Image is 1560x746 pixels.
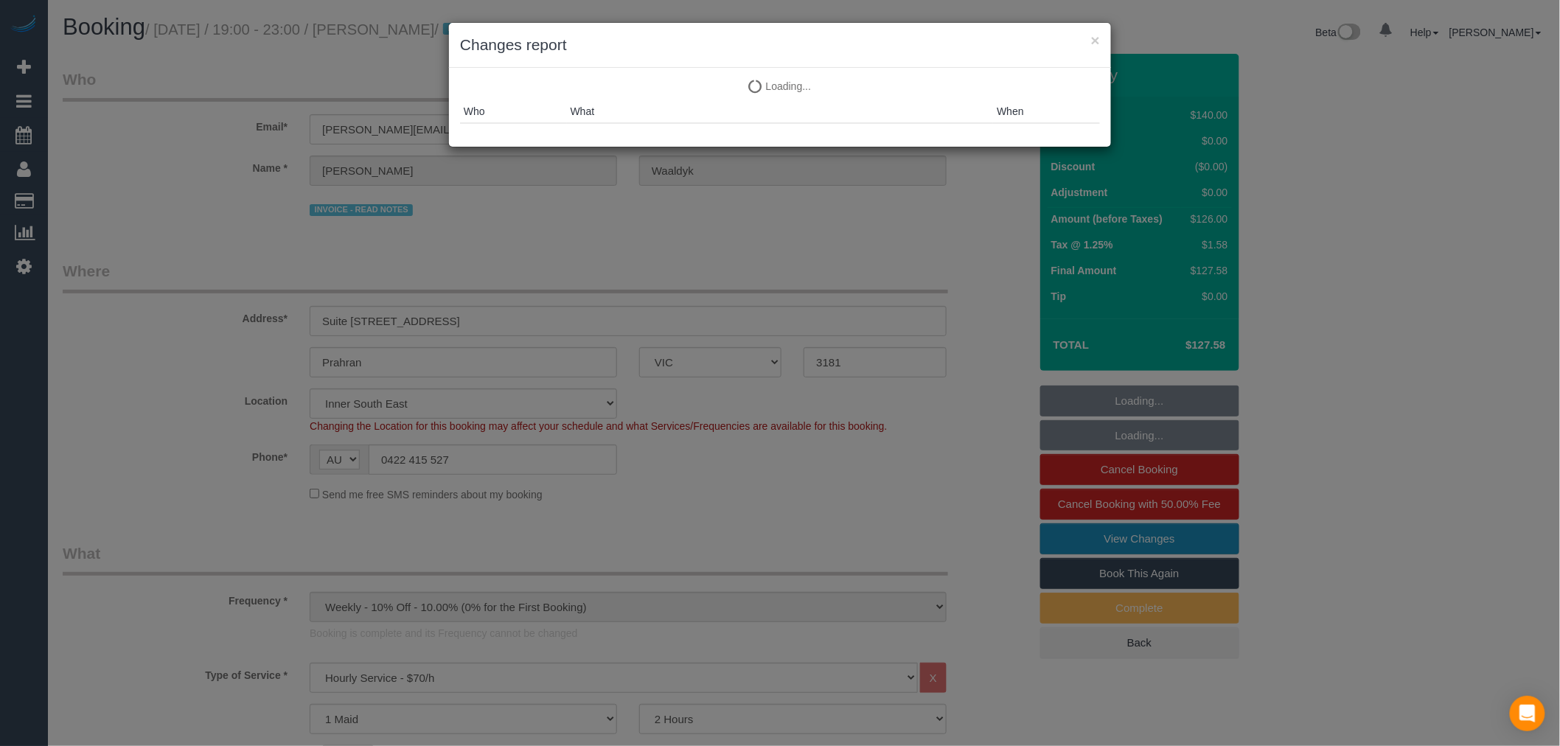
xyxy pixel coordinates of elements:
button: × [1091,32,1100,48]
sui-modal: Changes report [449,23,1111,147]
th: What [567,100,994,123]
p: Loading... [460,79,1100,94]
div: Open Intercom Messenger [1510,696,1545,731]
th: Who [460,100,567,123]
th: When [993,100,1100,123]
h3: Changes report [460,34,1100,56]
